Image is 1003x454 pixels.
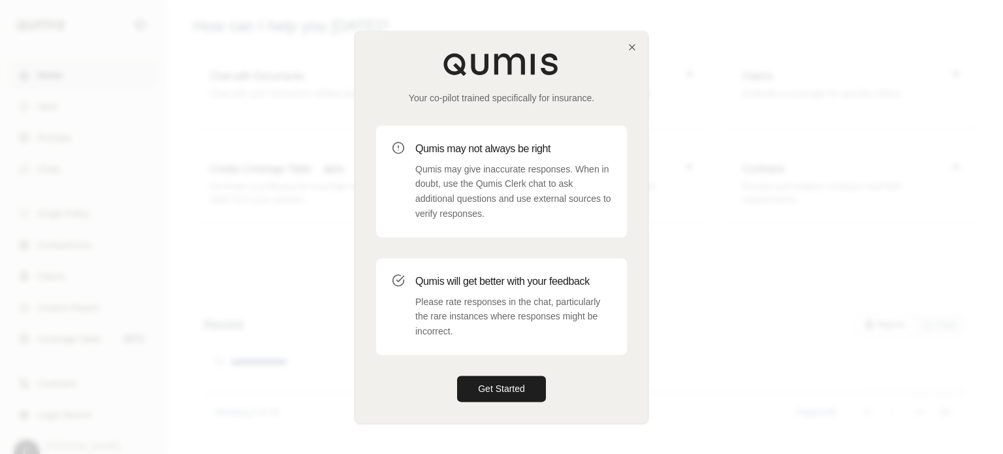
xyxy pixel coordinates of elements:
[415,274,611,289] h3: Qumis will get better with your feedback
[415,295,611,339] p: Please rate responses in the chat, particularly the rare instances where responses might be incor...
[443,52,560,76] img: Qumis Logo
[376,91,627,105] p: Your co-pilot trained specifically for insurance.
[415,141,611,157] h3: Qumis may not always be right
[415,162,611,221] p: Qumis may give inaccurate responses. When in doubt, use the Qumis Clerk chat to ask additional qu...
[457,376,546,402] button: Get Started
